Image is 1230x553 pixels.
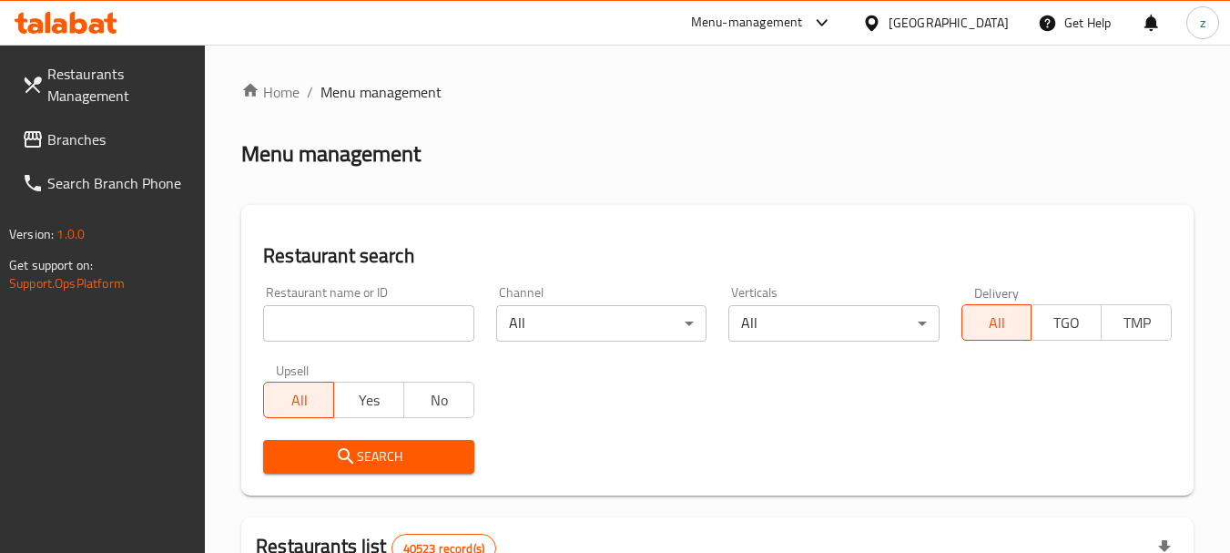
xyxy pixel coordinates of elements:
a: Support.OpsPlatform [9,271,125,295]
label: Upsell [276,364,310,376]
button: TGO [1031,304,1102,341]
span: Branches [47,128,191,150]
span: Menu management [320,81,442,103]
span: Restaurants Management [47,63,191,107]
span: Version: [9,222,54,246]
label: Delivery [974,286,1020,299]
button: All [263,382,334,418]
button: All [961,304,1032,341]
h2: Menu management [241,139,421,169]
span: 1.0.0 [56,222,85,246]
div: All [728,305,939,342]
div: Menu-management [691,12,803,34]
h2: Restaurant search [263,242,1172,270]
button: Search [263,440,473,474]
span: TMP [1109,310,1164,336]
span: z [1200,13,1205,33]
button: No [403,382,474,418]
span: All [271,387,327,414]
div: All [496,305,706,342]
span: All [970,310,1025,336]
span: Search Branch Phone [47,172,191,194]
span: Get support on: [9,253,93,277]
nav: breadcrumb [241,81,1194,103]
li: / [307,81,313,103]
a: Search Branch Phone [7,161,206,205]
span: Search [278,445,459,468]
span: Yes [341,387,397,414]
a: Branches [7,118,206,161]
span: TGO [1039,310,1094,336]
span: No [412,387,467,414]
button: Yes [333,382,404,418]
div: [GEOGRAPHIC_DATA] [889,13,1009,33]
button: TMP [1101,304,1172,341]
a: Restaurants Management [7,52,206,118]
a: Home [241,81,300,103]
input: Search for restaurant name or ID.. [263,305,473,342]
